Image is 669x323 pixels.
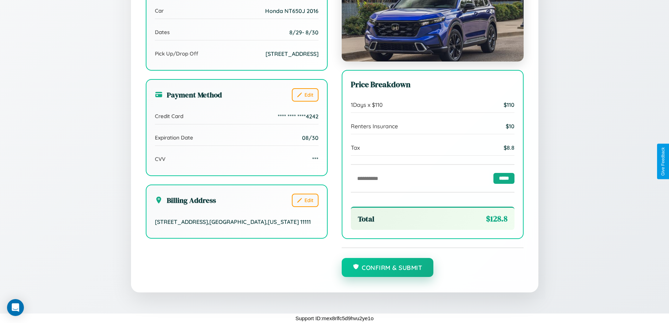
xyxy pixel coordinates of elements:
span: $ 8.8 [504,144,514,151]
div: Open Intercom Messenger [7,299,24,316]
span: Total [358,214,374,224]
span: 1 Days x $ 110 [351,101,383,108]
span: $ 110 [504,101,514,108]
span: Car [155,7,164,14]
h3: Price Breakdown [351,79,514,90]
div: Give Feedback [661,147,665,176]
span: Tax [351,144,360,151]
p: Support ID: mex8rlfc5d9hvu2ye1o [295,314,374,323]
button: Edit [292,194,319,207]
span: $ 10 [506,123,514,130]
span: Pick Up/Drop Off [155,50,198,57]
span: [STREET_ADDRESS] [265,50,319,57]
button: Edit [292,88,319,102]
span: Expiration Date [155,134,193,141]
span: Renters Insurance [351,123,398,130]
span: $ 128.8 [486,213,507,224]
span: CVV [155,156,165,162]
h3: Billing Address [155,195,216,205]
span: 8 / 29 - 8 / 30 [289,29,319,36]
span: Credit Card [155,113,183,119]
button: Confirm & Submit [342,258,434,277]
span: [STREET_ADDRESS] , [GEOGRAPHIC_DATA] , [US_STATE] 11111 [155,218,311,225]
span: Honda NT650J 2016 [265,7,319,14]
span: Dates [155,29,170,35]
h3: Payment Method [155,90,222,100]
span: 08/30 [302,134,319,141]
